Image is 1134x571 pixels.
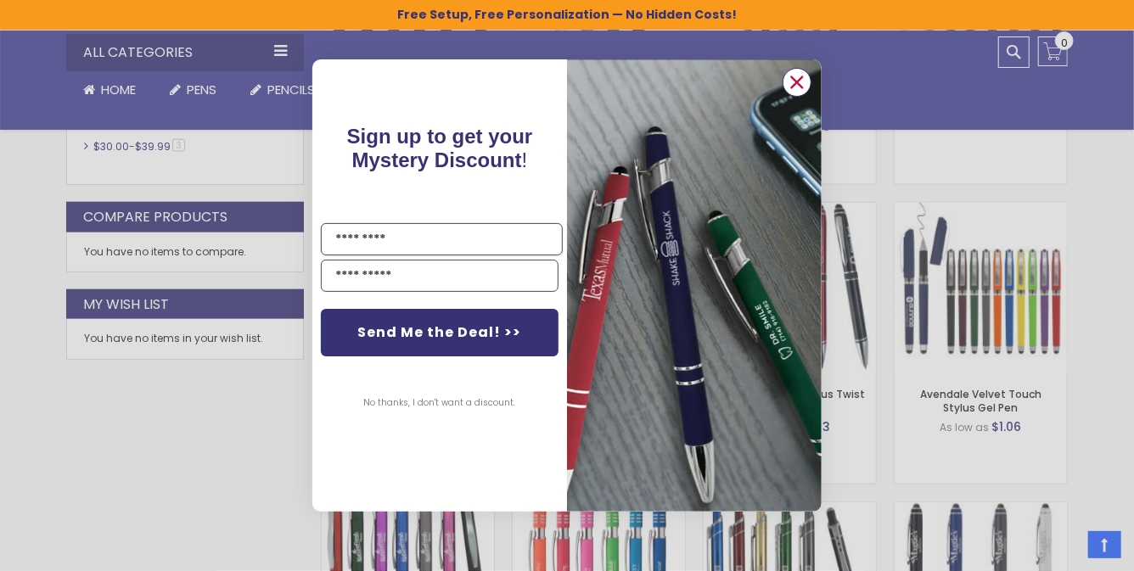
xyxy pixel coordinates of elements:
span: Sign up to get your Mystery Discount [347,125,533,171]
button: Send Me the Deal! >> [321,309,559,356]
img: pop-up-image [567,59,822,512]
button: Close dialog [783,68,811,97]
span: ! [347,125,533,171]
button: No thanks, I don't want a discount. [356,382,525,424]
